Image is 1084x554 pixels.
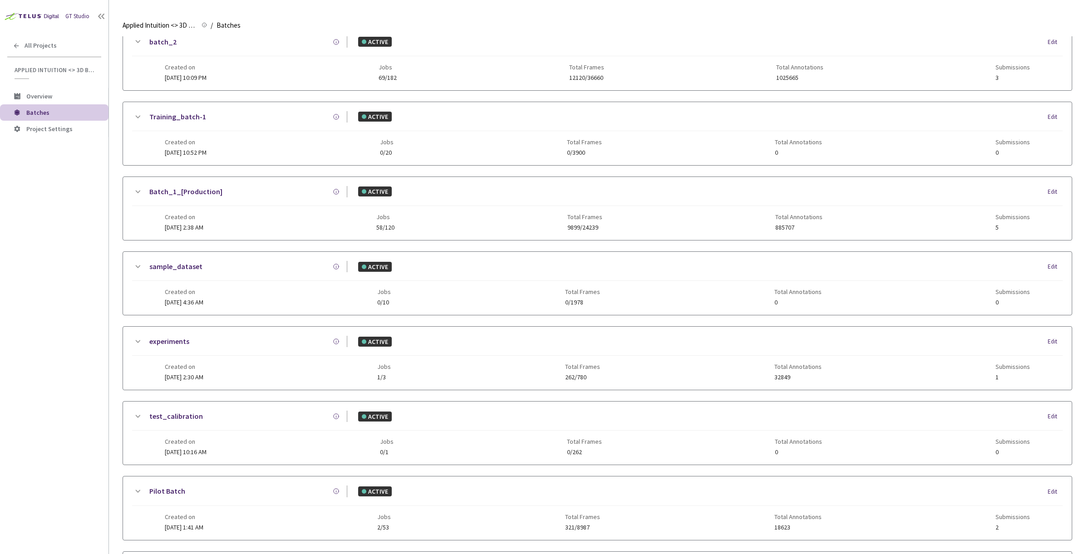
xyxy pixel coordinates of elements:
a: sample_dataset [149,261,202,272]
a: Training_batch-1 [149,111,206,123]
span: [DATE] 10:09 PM [165,74,207,82]
span: Submissions [995,513,1030,520]
div: Edit [1048,262,1063,271]
span: Total Frames [567,138,602,146]
span: Total Frames [567,213,602,221]
span: Submissions [995,288,1030,295]
span: [DATE] 1:41 AM [165,523,203,531]
a: Batch_1_[Production] [149,186,222,197]
span: Jobs [377,288,391,295]
span: Submissions [995,138,1030,146]
span: 0/20 [380,149,394,156]
div: Training_batch-1ACTIVEEditCreated on[DATE] 10:52 PMJobs0/20Total Frames0/3900Total Annotations0Su... [123,102,1072,165]
span: 0 [995,449,1030,456]
span: [DATE] 4:36 AM [165,298,203,306]
div: Edit [1048,113,1063,122]
a: experiments [149,336,189,347]
span: All Projects [25,42,57,49]
div: ACTIVE [358,37,392,47]
span: 0 [775,149,822,156]
a: batch_2 [149,36,177,48]
span: Total Annotations [775,438,822,445]
span: Jobs [380,138,394,146]
div: ACTIVE [358,412,392,422]
span: Overview [26,92,52,100]
div: Edit [1048,487,1063,496]
span: Submissions [995,438,1030,445]
div: ACTIVE [358,337,392,347]
span: Applied Intuition <> 3D BBox - [PERSON_NAME] [123,20,196,31]
span: Jobs [377,363,391,370]
span: Jobs [376,213,394,221]
div: ACTIVE [358,186,392,196]
span: Created on [165,438,207,445]
span: Total Frames [565,288,600,295]
div: ACTIVE [358,112,392,122]
div: test_calibrationACTIVEEditCreated on[DATE] 10:16 AMJobs0/1Total Frames0/262Total Annotations0Subm... [123,402,1072,465]
span: Jobs [377,513,391,520]
div: Edit [1048,412,1063,421]
span: 5 [995,224,1030,231]
span: 69/182 [379,74,397,81]
span: Total Frames [565,363,600,370]
span: Total Annotations [774,513,822,520]
span: 1025665 [776,74,823,81]
span: Total Annotations [776,64,823,71]
span: Created on [165,64,207,71]
div: batch_2ACTIVEEditCreated on[DATE] 10:09 PMJobs69/182Total Frames12120/36660Total Annotations10256... [123,27,1072,90]
div: Batch_1_[Production]ACTIVEEditCreated on[DATE] 2:38 AMJobs58/120Total Frames9899/24239Total Annot... [123,177,1072,240]
span: Project Settings [26,125,73,133]
span: [DATE] 10:16 AM [165,448,207,456]
span: Total Annotations [774,363,822,370]
span: 2/53 [377,524,391,531]
div: experimentsACTIVEEditCreated on[DATE] 2:30 AMJobs1/3Total Frames262/780Total Annotations32849Subm... [123,327,1072,390]
span: Created on [165,363,203,370]
span: Total Annotations [775,213,823,221]
span: 0/262 [567,449,602,456]
span: 0/3900 [567,149,602,156]
span: 32849 [774,374,822,381]
div: ACTIVE [358,262,392,272]
div: ACTIVE [358,486,392,496]
span: Created on [165,213,203,221]
a: test_calibration [149,411,203,422]
span: 0/10 [377,299,391,306]
span: 9899/24239 [567,224,602,231]
a: Pilot Batch [149,485,185,497]
span: 885707 [775,224,823,231]
span: Total Annotations [774,288,822,295]
span: Submissions [995,64,1030,71]
div: GT Studio [65,12,89,21]
span: Total Frames [567,438,602,445]
span: 12120/36660 [569,74,604,81]
li: / [211,20,213,31]
span: [DATE] 2:30 AM [165,373,203,381]
span: Batches [26,108,49,117]
span: Total Frames [569,64,604,71]
span: 1 [995,374,1030,381]
div: sample_datasetACTIVEEditCreated on[DATE] 4:36 AMJobs0/10Total Frames0/1978Total Annotations0Submi... [123,252,1072,315]
span: 0/1978 [565,299,600,306]
span: 0 [774,299,822,306]
span: 0 [775,449,822,456]
div: Pilot BatchACTIVEEditCreated on[DATE] 1:41 AMJobs2/53Total Frames321/8987Total Annotations18623Su... [123,476,1072,539]
span: 18623 [774,524,822,531]
div: Edit [1048,187,1063,196]
span: Total Annotations [775,138,822,146]
span: 2 [995,524,1030,531]
span: [DATE] 10:52 PM [165,148,207,157]
span: Applied Intuition <> 3D BBox - [PERSON_NAME] [15,66,96,74]
span: Batches [217,20,241,31]
span: 3 [995,74,1030,81]
div: Edit [1048,38,1063,47]
span: Created on [165,288,203,295]
span: 0 [995,149,1030,156]
span: 1/3 [377,374,391,381]
span: Created on [165,138,207,146]
span: 0/1 [380,449,394,456]
span: 58/120 [376,224,394,231]
span: Submissions [995,363,1030,370]
span: 262/780 [565,374,600,381]
span: Jobs [380,438,394,445]
span: Total Frames [565,513,600,520]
